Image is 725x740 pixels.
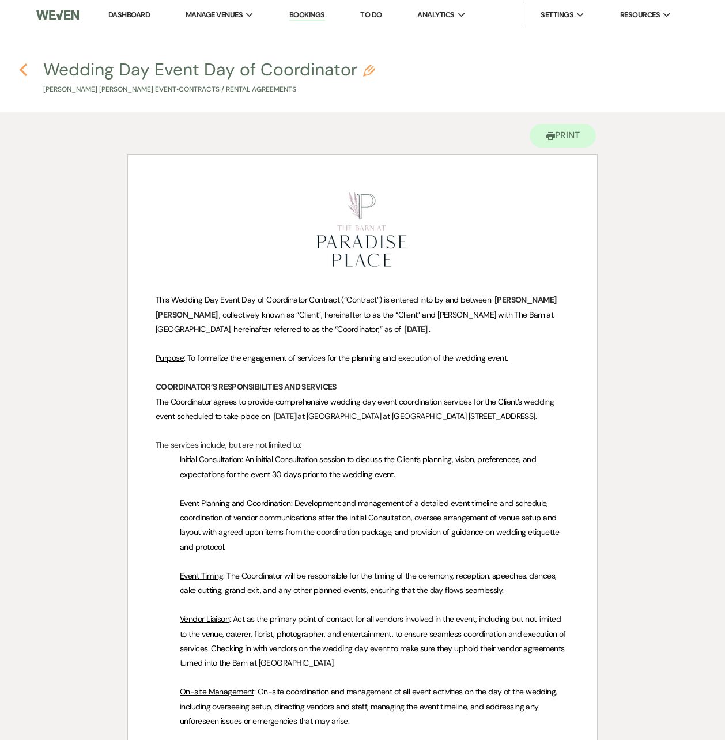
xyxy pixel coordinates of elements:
span: , collectively known as “Client”, hereinafter to as the “Client” and [PERSON_NAME] with The Barn ... [156,309,556,334]
span: : The Coordinator will be responsible for the timing of the ceremony, reception, speeches, dances... [180,571,558,595]
span: The Coordinator agrees to provide comprehensive wedding day event coordination services for the C... [156,397,556,421]
img: Screenshot 2024-01-08 at 4.15.26 PM.png [304,184,419,278]
p: The services include, but are not limited to: [156,438,569,452]
span: : Act as the primary point of contact for all vendors involved in the event, including but not li... [180,614,568,668]
span: : An initial Consultation session to discuss the Client’s planning, vision, preferences, and expe... [180,454,538,479]
span: Manage Venues [186,9,243,21]
a: Bookings [289,10,325,21]
button: Wedding Day Event Day of Coordinator[PERSON_NAME] [PERSON_NAME] Event•Contracts / Rental Agreements [43,61,375,95]
span: Settings [541,9,573,21]
span: [DATE] [403,323,429,336]
span: [DATE] [272,410,298,423]
p: [PERSON_NAME] [PERSON_NAME] Event • Contracts / Rental Agreements [43,84,375,95]
u: On-site Management [180,686,254,697]
a: Dashboard [108,10,150,20]
u: Vendor Liaison [180,614,229,624]
button: Print [530,124,596,148]
u: Event Timing [180,571,223,581]
span: : To formalize the engagement of services for the planning and execution of the wedding event. [184,353,508,363]
span: [PERSON_NAME] [PERSON_NAME] [156,293,557,321]
u: Initial Consultation [180,454,241,465]
span: . [429,324,430,334]
span: Resources [620,9,660,21]
a: To Do [360,10,382,20]
u: Purpose [156,353,184,363]
span: Analytics [417,9,454,21]
span: : Development and management of a detailed event timeline and schedule, coordination of vendor co... [180,498,561,552]
span: at [GEOGRAPHIC_DATA] at [GEOGRAPHIC_DATA] [STREET_ADDRESS]. [297,411,537,421]
strong: COORDINATOR’S RESPONSIBILITIES AND SERVICES [156,382,337,392]
u: Event Planning and Coordination [180,498,291,508]
span: : On-site coordination and management of all event activities on the day of the wedding, includin... [180,686,559,726]
img: Weven Logo [36,3,79,27]
span: This Wedding Day Event Day of Coordinator Contract (“Contract”) is entered into by and between [156,295,491,305]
